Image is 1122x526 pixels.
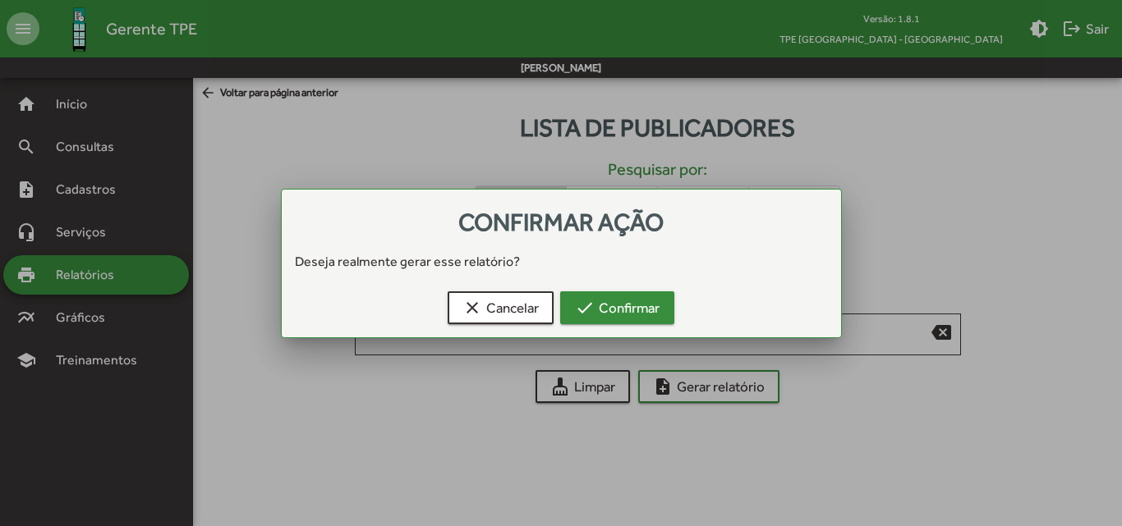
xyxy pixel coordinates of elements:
button: Cancelar [448,291,554,324]
mat-icon: clear [462,298,482,318]
span: Confirmar ação [458,208,664,236]
span: Confirmar [575,293,660,322]
span: Cancelar [462,293,539,322]
button: Confirmar [560,291,674,324]
mat-icon: check [575,298,595,318]
div: Deseja realmente gerar esse relatório? [282,252,841,272]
